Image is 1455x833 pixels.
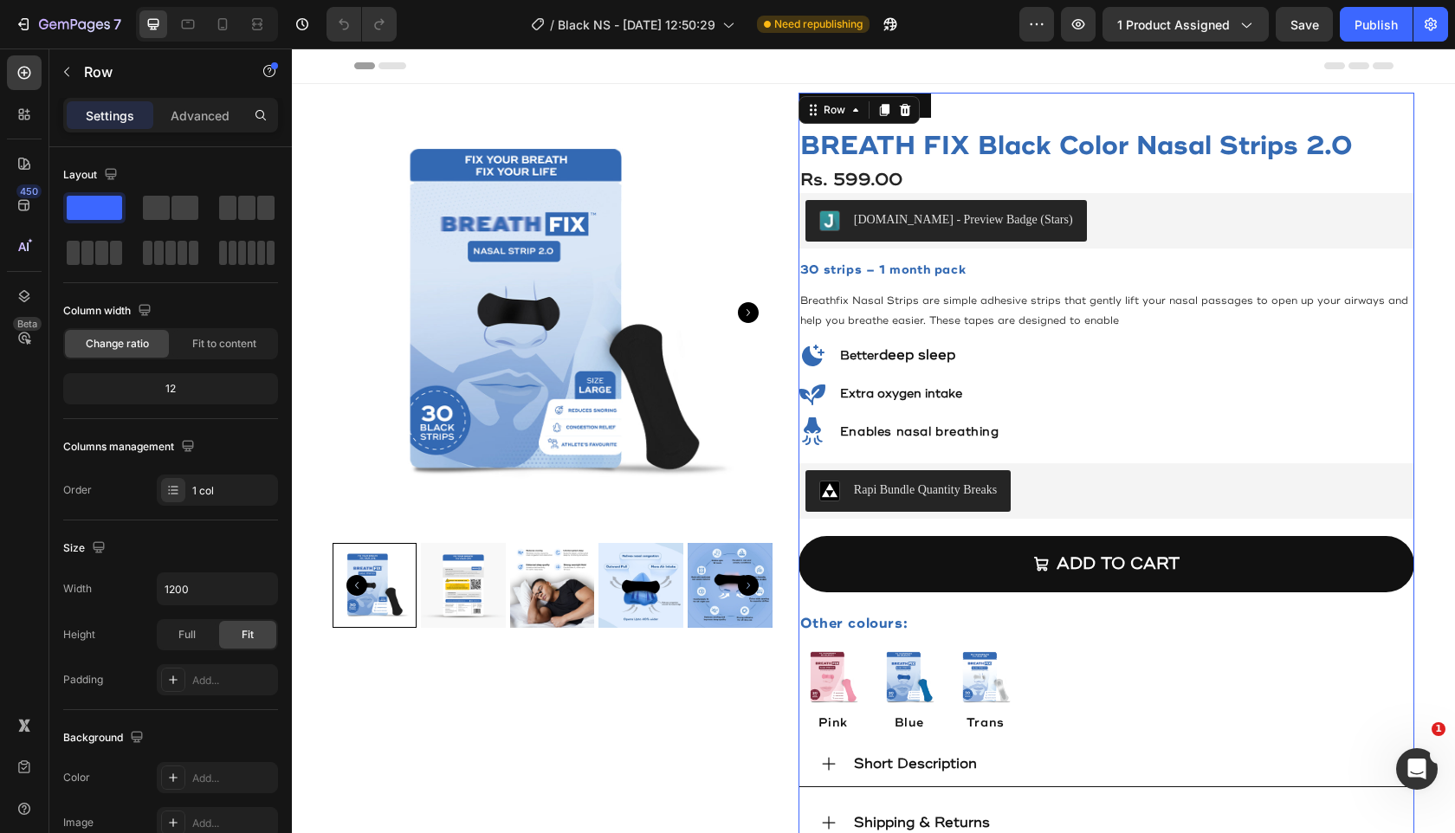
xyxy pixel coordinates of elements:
span: Extra oxygen intake [548,338,670,352]
div: Rapi Bundle Quantity Breaks [562,432,705,450]
button: Judge.me - Preview Badge (Stars) [514,152,795,193]
div: Color [63,770,90,785]
div: Column width [63,300,155,323]
div: Rs. 599.00 [507,119,1123,145]
span: Enables nasal breathing [548,376,708,391]
img: Nasal-Strip-Pink-_1_-_1_-pack_1.png [507,594,576,663]
button: Carousel Next Arrow [446,526,467,547]
div: Padding [63,672,103,688]
span: Change ratio [86,336,149,352]
div: Add... [192,673,274,688]
div: Width [63,581,92,597]
iframe: Intercom live chat [1396,748,1438,790]
img: Nasal-Strip-Transparent-pacck_1.png [659,594,728,663]
span: Fit to content [192,336,256,352]
p: Settings [86,107,134,125]
p: Trans [675,663,713,685]
div: Size [63,537,109,560]
strong: Shipping & Returns [562,765,698,783]
div: 1 col [192,483,274,499]
span: Full [178,627,196,643]
strong: 30 strips – 1 month pack [508,214,674,229]
input: Auto [158,573,277,604]
div: 12 [67,377,275,401]
div: Order [63,482,92,498]
button: 7 [7,7,129,42]
button: Carousel Next Arrow [446,254,467,274]
div: Columns management [63,436,198,459]
button: Publish [1340,7,1413,42]
button: Rapi Bundle Quantity Breaks [514,422,719,463]
div: add to CaRT [765,505,888,526]
button: add to CaRT&nbsp; [507,488,1123,544]
span: / [550,16,554,34]
h1: BREATH FIX Black Color Nasal Strips 2.0 [507,76,1123,119]
h2: deep sleep [546,293,665,322]
div: [DOMAIN_NAME] - Preview Badge (Stars) [562,162,781,180]
div: Undo/Redo [327,7,397,42]
div: 450 [16,184,42,198]
div: Add... [192,771,274,786]
span: Black NS - [DATE] 12:50:29 [558,16,715,34]
button: Save [1276,7,1333,42]
span: Breathfix Nasal Strips are simple adhesive strips that gently lift your nasal passages to open up... [508,246,1116,279]
p: Other colours: [508,563,1122,588]
span: Save [1290,17,1319,32]
button: 1 product assigned [1103,7,1269,42]
p: Blue [598,663,637,685]
button: Carousel Back Arrow [55,526,75,547]
span: 1 [1432,722,1445,736]
img: CJjMu9e-54QDEAE=.png [527,432,548,453]
span: 1 product assigned [1117,16,1230,34]
strong: Short Description [562,707,685,724]
div: Layout [63,164,121,187]
span: Better [548,300,587,314]
div: Add... [192,816,274,831]
img: Judgeme.png [527,162,548,183]
div: Height [63,627,95,643]
div: Row [528,54,557,69]
div: Background [63,726,147,750]
p: 7 [113,14,121,35]
div: Image [63,815,94,830]
iframe: To enrich screen reader interactions, please activate Accessibility in Grammarly extension settings [292,48,1455,833]
img: Nasal-strip-blue-pack_1.png [583,594,652,663]
span: Fit [242,627,254,643]
p: Advanced [171,107,230,125]
div: Beta [13,317,42,331]
span: Need republishing [774,16,863,32]
div: Publish [1355,16,1398,34]
p: Row [84,61,231,82]
p: Pink [522,663,560,685]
